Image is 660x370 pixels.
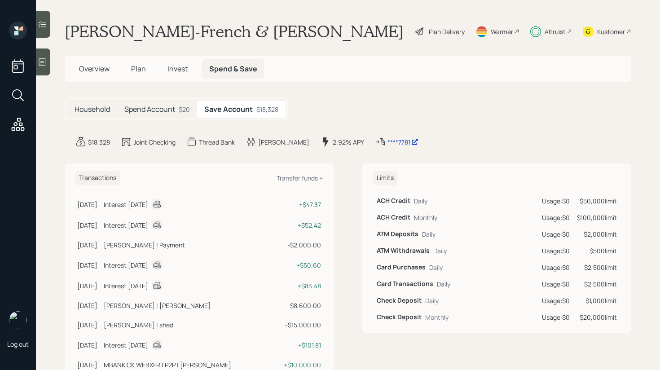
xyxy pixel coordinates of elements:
[279,240,321,250] div: - $2,000.00
[377,230,418,238] h6: ATM Deposits
[577,279,617,289] div: $2,500 limit
[377,280,433,288] h6: Card Transactions
[542,229,570,239] div: Usage: $0
[429,27,465,36] div: Plan Delivery
[542,313,570,322] div: Usage: $0
[577,296,617,305] div: $1,000 limit
[77,240,100,250] div: [DATE]
[279,301,321,310] div: - $8,600.00
[542,279,570,289] div: Usage: $0
[77,281,100,291] div: [DATE]
[179,105,190,114] div: $20
[104,200,148,209] div: Interest [DATE]
[104,220,148,230] div: Interest [DATE]
[199,137,235,147] div: Thread Bank
[133,137,176,147] div: Joint Checking
[542,263,570,272] div: Usage: $0
[88,137,110,147] div: $18,328
[425,313,449,322] div: Monthly
[333,137,364,147] div: 2.92% APY
[279,281,321,291] div: + $83.48
[75,171,120,185] h6: Transactions
[104,281,148,291] div: Interest [DATE]
[279,260,321,270] div: + $50.60
[277,174,323,182] div: Transfer funds +
[542,246,570,255] div: Usage: $0
[104,360,231,370] div: MBANK CK WEBXFR | P2P | [PERSON_NAME]
[104,240,185,250] div: [PERSON_NAME] | Payment
[131,64,146,74] span: Plan
[75,105,110,114] h5: Household
[65,22,404,41] h1: [PERSON_NAME]-French & [PERSON_NAME]
[414,213,437,222] div: Monthly
[204,105,253,114] h5: Save Account
[104,320,173,330] div: [PERSON_NAME] | shed
[491,27,513,36] div: Warmer
[258,137,309,147] div: [PERSON_NAME]
[429,263,443,272] div: Daily
[279,360,321,370] div: + $10,000.00
[279,340,321,350] div: + $101.81
[167,64,188,74] span: Invest
[542,296,570,305] div: Usage: $0
[77,340,100,350] div: [DATE]
[279,200,321,209] div: + $47.37
[377,297,422,304] h6: Check Deposit
[77,301,100,310] div: [DATE]
[77,360,100,370] div: [DATE]
[77,260,100,270] div: [DATE]
[209,64,257,74] span: Spend & Save
[577,246,617,255] div: $500 limit
[104,340,148,350] div: Interest [DATE]
[104,301,211,310] div: [PERSON_NAME] | [PERSON_NAME]
[542,196,570,206] div: Usage: $0
[577,229,617,239] div: $2,000 limit
[414,196,427,206] div: Daily
[373,171,397,185] h6: Limits
[542,213,570,222] div: Usage: $0
[77,200,100,209] div: [DATE]
[577,213,617,222] div: $100,000 limit
[77,320,100,330] div: [DATE]
[377,264,426,271] h6: Card Purchases
[437,279,450,289] div: Daily
[124,105,175,114] h5: Spend Account
[377,214,410,221] h6: ACH Credit
[422,229,436,239] div: Daily
[77,220,100,230] div: [DATE]
[377,247,430,255] h6: ATM Withdrawals
[577,313,617,322] div: $20,000 limit
[256,105,278,114] div: $18,328
[377,313,422,321] h6: Check Deposit
[545,27,566,36] div: Altruist
[577,196,617,206] div: $50,000 limit
[377,197,410,205] h6: ACH Credit
[577,263,617,272] div: $2,500 limit
[425,296,439,305] div: Daily
[279,220,321,230] div: + $52.42
[597,27,625,36] div: Kustomer
[433,246,447,255] div: Daily
[279,320,321,330] div: - $15,000.00
[7,340,29,348] div: Log out
[79,64,110,74] span: Overview
[9,311,27,329] img: retirable_logo.png
[104,260,148,270] div: Interest [DATE]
